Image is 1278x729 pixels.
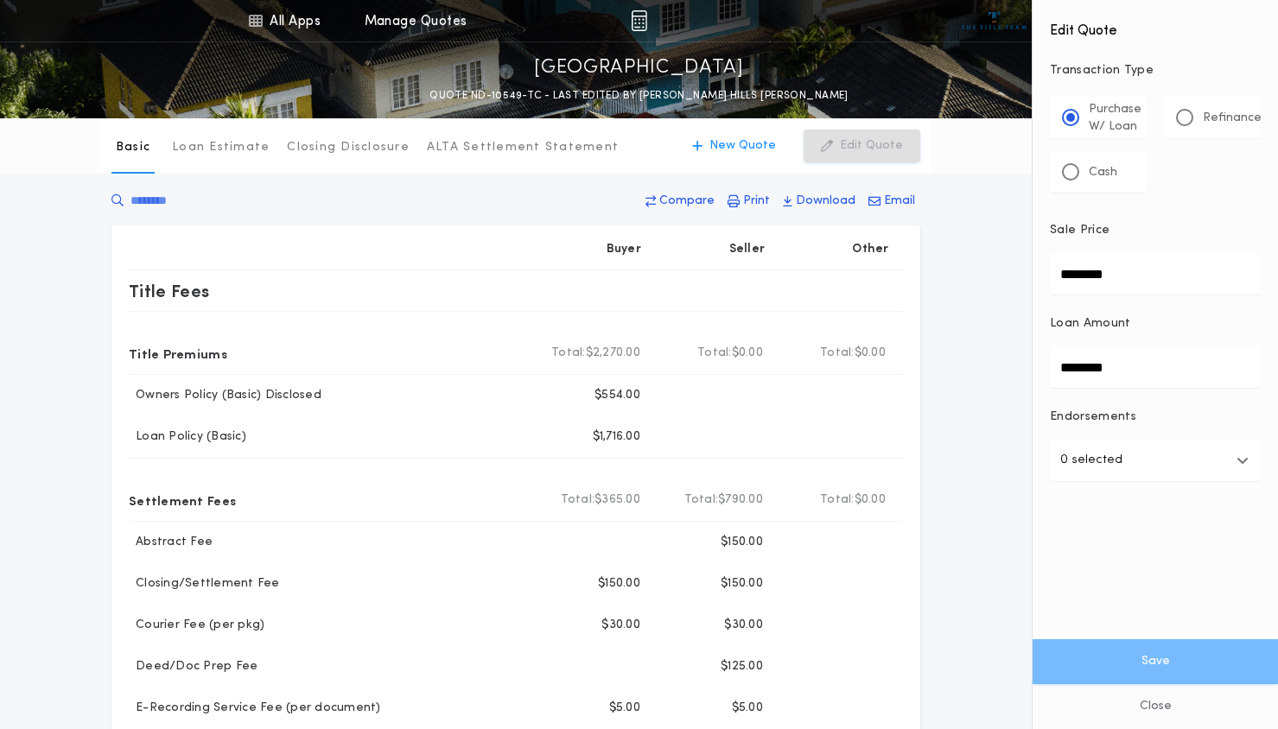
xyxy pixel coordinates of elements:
p: Courier Fee (per pkg) [129,617,264,634]
p: Title Fees [129,277,210,305]
p: New Quote [709,137,776,155]
p: Owners Policy (Basic) Disclosed [129,387,321,404]
p: Purchase W/ Loan [1089,101,1141,136]
button: Print [722,186,775,217]
img: vs-icon [962,12,1027,29]
b: Total: [820,491,855,509]
span: $790.00 [718,491,763,509]
button: 0 selected [1050,440,1261,481]
span: $365.00 [594,491,640,509]
img: img [631,10,647,31]
p: Compare [659,193,715,210]
p: Title Premiums [129,339,227,367]
span: $0.00 [732,345,763,362]
b: Total: [684,491,719,509]
p: $30.00 [601,617,640,634]
p: Settlement Fees [129,486,236,514]
p: $150.00 [721,534,763,551]
p: Loan Policy (Basic) [129,428,246,446]
p: QUOTE ND-10549-TC - LAST EDITED BY [PERSON_NAME] HILLS [PERSON_NAME] [429,87,849,105]
p: Abstract Fee [129,534,213,551]
p: $1,716.00 [593,428,640,446]
p: $150.00 [598,575,640,593]
p: Download [796,193,855,210]
p: Deed/Doc Prep Fee [129,658,258,675]
p: ALTA Settlement Statement [427,139,619,156]
b: Total: [551,345,586,362]
p: 0 selected [1060,450,1122,471]
button: Download [778,186,861,217]
p: Edit Quote [840,137,903,155]
p: Closing/Settlement Fee [129,575,280,593]
p: Seller [729,241,766,258]
p: Sale Price [1050,222,1110,239]
input: Sale Price [1050,253,1261,295]
b: Total: [561,491,595,509]
b: Total: [820,345,855,362]
button: Edit Quote [804,130,920,162]
p: $5.00 [732,700,763,717]
button: Save [1033,639,1278,684]
p: Loan Estimate [172,139,270,156]
p: Cash [1089,164,1117,181]
p: Loan Amount [1050,315,1131,333]
p: $125.00 [721,658,763,675]
p: Basic [116,139,150,156]
p: Refinance [1203,110,1262,127]
span: $0.00 [855,491,886,509]
p: E-Recording Service Fee (per document) [129,700,381,717]
span: $0.00 [855,345,886,362]
button: Compare [640,186,720,217]
p: $150.00 [721,575,763,593]
p: $30.00 [724,617,763,634]
button: Close [1033,684,1278,729]
p: Print [743,193,770,210]
h4: Edit Quote [1050,10,1261,41]
p: $554.00 [594,387,640,404]
p: $5.00 [609,700,640,717]
p: Email [884,193,915,210]
button: Email [863,186,920,217]
p: Transaction Type [1050,62,1261,79]
input: Loan Amount [1050,346,1261,388]
p: Other [853,241,889,258]
button: New Quote [675,130,793,162]
p: Closing Disclosure [287,139,410,156]
b: Total: [697,345,732,362]
span: $2,270.00 [586,345,640,362]
p: Buyer [607,241,641,258]
p: Endorsements [1050,409,1261,426]
p: [GEOGRAPHIC_DATA] [534,54,744,82]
